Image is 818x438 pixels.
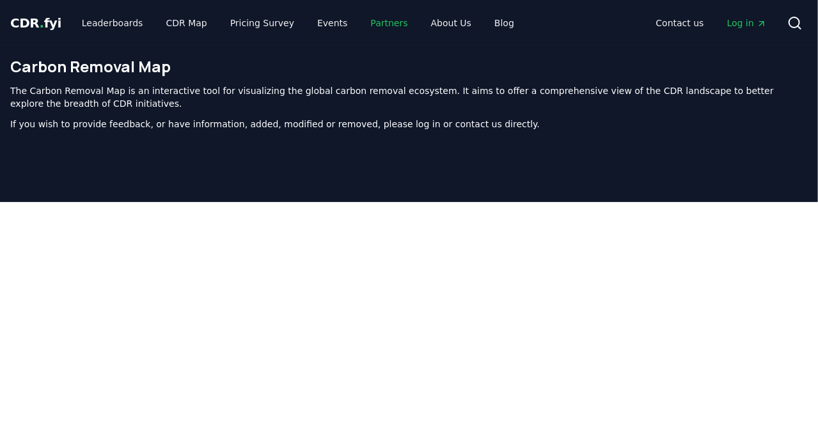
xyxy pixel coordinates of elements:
[421,12,482,35] a: About Us
[484,12,524,35] a: Blog
[10,56,808,77] h1: Carbon Removal Map
[220,12,304,35] a: Pricing Survey
[727,17,767,29] span: Log in
[717,12,777,35] a: Log in
[10,14,61,32] a: CDR.fyi
[646,12,714,35] a: Contact us
[646,12,777,35] nav: Main
[72,12,153,35] a: Leaderboards
[156,12,217,35] a: CDR Map
[307,12,358,35] a: Events
[40,15,44,31] span: .
[10,118,808,130] p: If you wish to provide feedback, or have information, added, modified or removed, please log in o...
[72,12,524,35] nav: Main
[10,84,808,110] p: The Carbon Removal Map is an interactive tool for visualizing the global carbon removal ecosystem...
[361,12,418,35] a: Partners
[10,15,61,31] span: CDR fyi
